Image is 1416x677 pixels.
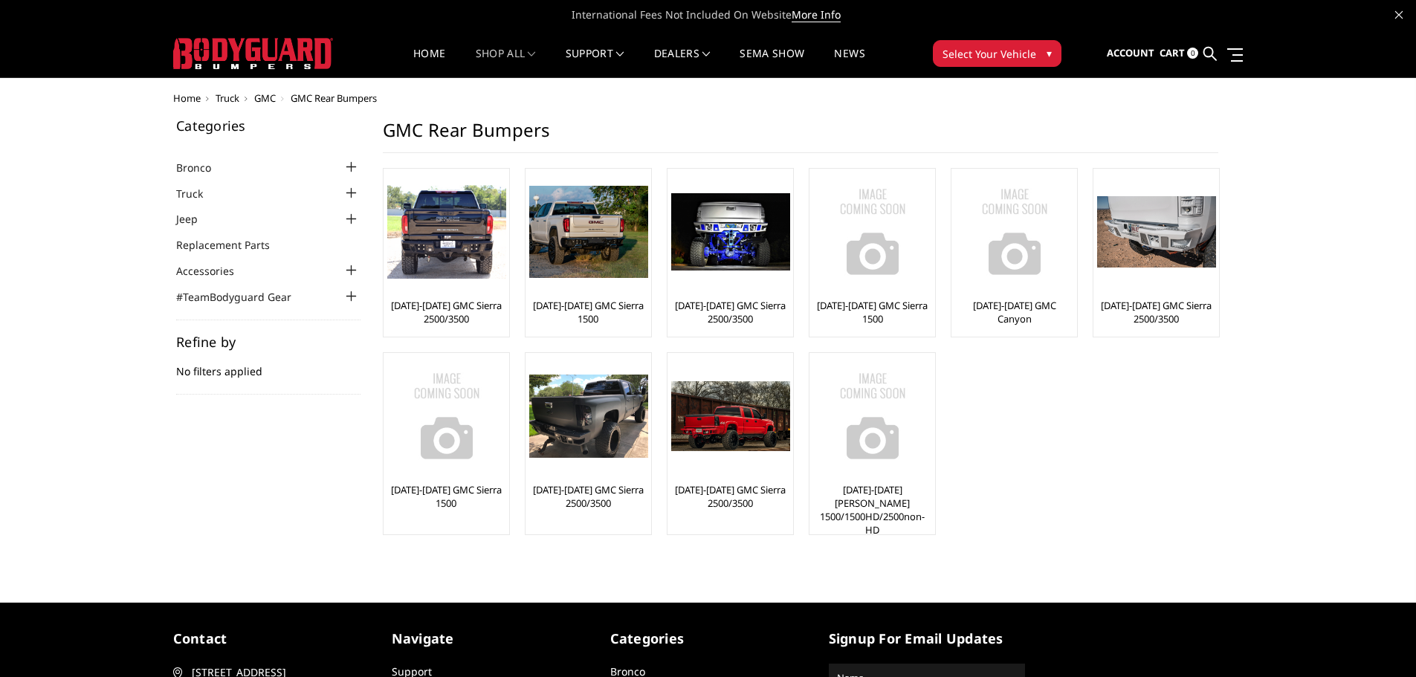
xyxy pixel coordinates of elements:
[173,91,201,105] a: Home
[176,263,253,279] a: Accessories
[1107,46,1154,59] span: Account
[813,172,931,291] a: No Image
[1187,48,1198,59] span: 0
[413,48,445,77] a: Home
[740,48,804,77] a: SEMA Show
[813,357,932,476] img: No Image
[566,48,624,77] a: Support
[654,48,711,77] a: Dealers
[392,629,588,649] h5: Navigate
[955,172,1073,291] a: No Image
[933,40,1061,67] button: Select Your Vehicle
[1160,33,1198,74] a: Cart 0
[173,629,369,649] h5: contact
[291,91,377,105] span: GMC Rear Bumpers
[813,299,931,325] a: [DATE]-[DATE] GMC Sierra 1500
[829,629,1025,649] h5: signup for email updates
[387,357,506,476] img: No Image
[671,483,789,510] a: [DATE]-[DATE] GMC Sierra 2500/3500
[529,299,647,325] a: [DATE]-[DATE] GMC Sierra 1500
[813,357,931,476] a: No Image
[610,629,806,649] h5: Categories
[176,335,361,395] div: No filters applied
[387,483,505,510] a: [DATE]-[DATE] GMC Sierra 1500
[955,172,1074,291] img: No Image
[955,299,1073,325] a: [DATE]-[DATE] GMC Canyon
[813,172,932,291] img: No Image
[176,237,288,253] a: Replacement Parts
[176,160,230,175] a: Bronco
[1160,46,1185,59] span: Cart
[813,483,931,537] a: [DATE]-[DATE] [PERSON_NAME] 1500/1500HD/2500non-HD
[1047,45,1052,61] span: ▾
[173,38,333,69] img: BODYGUARD BUMPERS
[176,289,310,305] a: #TeamBodyguard Gear
[387,357,505,476] a: No Image
[529,483,647,510] a: [DATE]-[DATE] GMC Sierra 2500/3500
[834,48,864,77] a: News
[176,335,361,349] h5: Refine by
[1107,33,1154,74] a: Account
[176,186,222,201] a: Truck
[943,46,1036,62] span: Select Your Vehicle
[387,299,505,325] a: [DATE]-[DATE] GMC Sierra 2500/3500
[216,91,239,105] a: Truck
[176,119,361,132] h5: Categories
[671,299,789,325] a: [DATE]-[DATE] GMC Sierra 2500/3500
[1097,299,1215,325] a: [DATE]-[DATE] GMC Sierra 2500/3500
[792,7,841,22] a: More Info
[383,119,1218,153] h1: GMC Rear Bumpers
[254,91,276,105] a: GMC
[176,211,216,227] a: Jeep
[476,48,536,77] a: shop all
